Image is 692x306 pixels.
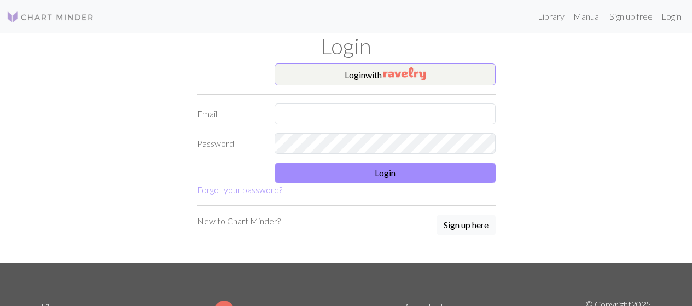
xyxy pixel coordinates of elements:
[190,103,269,124] label: Email
[275,163,496,183] button: Login
[197,184,282,195] a: Forgot your password?
[190,133,269,154] label: Password
[197,215,281,228] p: New to Chart Minder?
[437,215,496,235] button: Sign up here
[34,33,658,59] h1: Login
[569,5,605,27] a: Manual
[383,67,426,80] img: Ravelry
[605,5,657,27] a: Sign up free
[657,5,685,27] a: Login
[275,63,496,85] button: Loginwith
[533,5,569,27] a: Library
[7,10,94,24] img: Logo
[437,215,496,236] a: Sign up here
